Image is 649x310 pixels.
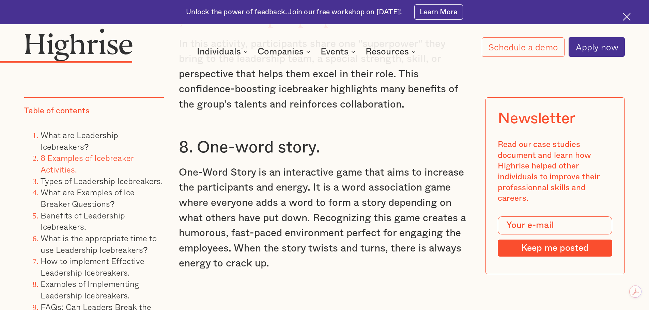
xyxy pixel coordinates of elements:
div: Newsletter [498,110,575,127]
div: Unlock the power of feedback. Join our free workshop on [DATE]! [186,7,402,17]
div: Events [321,48,357,56]
input: Keep me posted [498,240,612,257]
a: What are Examples of Ice Breaker Questions? [41,186,135,210]
div: Individuals [197,48,241,56]
div: Individuals [197,48,250,56]
a: Benefits of Leadership Icebreakers. [41,209,125,233]
input: Your e-mail [498,216,612,235]
div: Table of contents [24,106,90,117]
a: What is the appropriate time to use Leadership Icebreakers? [41,232,157,256]
a: Schedule a demo [482,37,565,57]
img: Highrise logo [24,28,133,61]
div: Companies [258,48,312,56]
a: Apply now [569,37,625,57]
a: Learn More [414,4,463,20]
a: Examples of Implementing Leadership Icebreakers. [41,277,139,301]
div: Resources [366,48,409,56]
form: Modal Form [498,216,612,257]
img: Cross icon [623,13,631,21]
p: In this activity, participants share one "superpower" they bring to the leadership team, a specia... [179,36,470,112]
div: Events [321,48,349,56]
div: Resources [366,48,418,56]
a: Types of Leadership Icebreakers. [41,175,163,187]
a: 8 Examples of Icebreaker Activities. [41,151,134,176]
div: Read our case studies document and learn how Highrise helped other individuals to improve their p... [498,140,612,204]
p: One-Word Story is an interactive game that aims to increase the participants and energy. It is a ... [179,165,470,271]
h3: 8. One-word story. [179,137,470,158]
a: What are Leadership Icebreakers? [41,129,118,153]
a: How to implement Effective Leadership Icebreakers. [41,255,144,279]
div: Companies [258,48,304,56]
